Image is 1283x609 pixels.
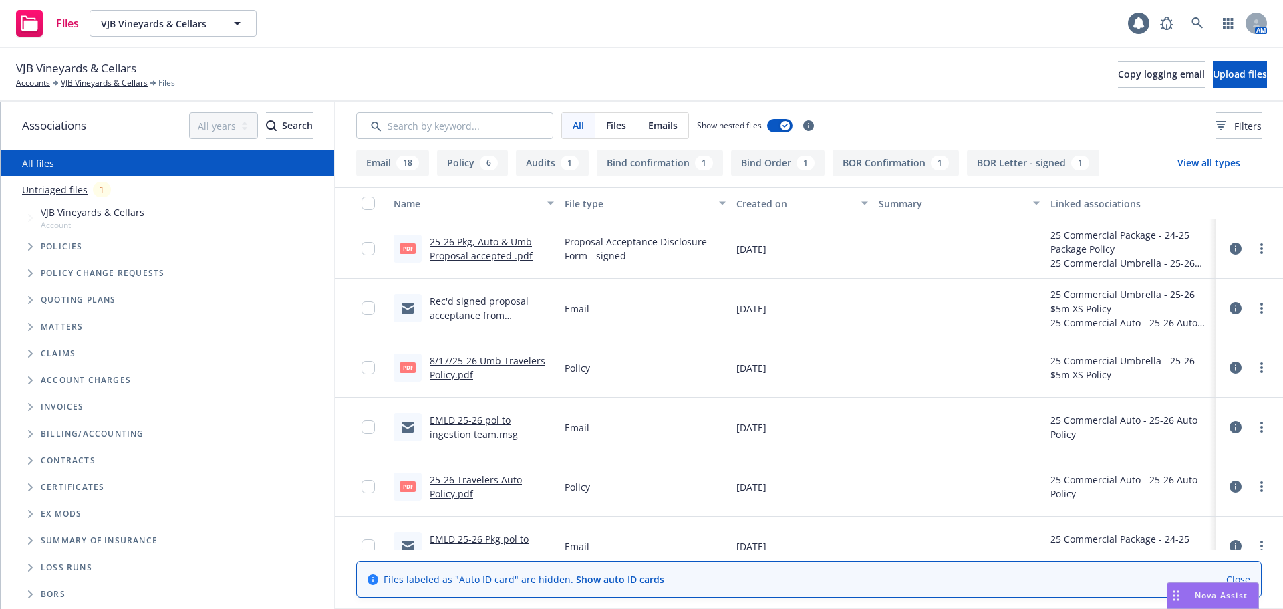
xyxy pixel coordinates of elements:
button: Upload files [1213,61,1267,88]
button: Linked associations [1045,187,1216,219]
a: Report a Bug [1153,10,1180,37]
a: VJB Vineyards & Cellars [61,77,148,89]
span: Ex Mods [41,510,82,518]
a: Rec'd signed proposal acceptance from producer.msg [430,295,529,336]
a: 25-26 Pkg, Auto & Umb Proposal accepted .pdf [430,235,533,262]
div: 1 [695,156,713,170]
span: VJB Vineyards & Cellars [16,59,136,77]
a: 25-26 Travelers Auto Policy.pdf [430,473,522,500]
span: Summary of insurance [41,537,158,545]
input: Toggle Row Selected [362,361,375,374]
span: Certificates [41,483,104,491]
div: Created on [736,197,854,211]
input: Toggle Row Selected [362,480,375,493]
button: SearchSearch [266,112,313,139]
span: [DATE] [736,301,766,316]
div: 1 [1071,156,1089,170]
span: Account [41,219,144,231]
button: BOR Confirmation [833,150,959,176]
span: Invoices [41,403,84,411]
div: Drag to move [1167,583,1184,608]
input: Toggle Row Selected [362,301,375,315]
input: Toggle Row Selected [362,539,375,553]
a: Close [1226,572,1250,586]
svg: Search [266,120,277,131]
a: EMLD 25-26 pol to ingestion team.msg [430,414,518,441]
div: Tree Example [1,203,334,420]
button: Policy [437,150,508,176]
span: Files [158,77,175,89]
a: more [1254,538,1270,554]
div: 25 Commercial Umbrella - 25-26 $5m XS Policy [1050,256,1211,270]
a: Files [11,5,84,42]
a: more [1254,241,1270,257]
span: Policy [565,480,590,494]
button: Bind confirmation [597,150,723,176]
button: Copy logging email [1118,61,1205,88]
input: Toggle Row Selected [362,420,375,434]
a: Untriaged files [22,182,88,197]
div: 25 Commercial Package - 24-25 Package Policy [1050,532,1211,560]
span: Account charges [41,376,131,384]
div: Search [266,113,313,138]
span: [DATE] [736,539,766,554]
a: more [1254,360,1270,376]
button: Nova Assist [1167,582,1259,609]
div: 1 [93,182,111,197]
span: Contracts [41,457,96,465]
span: pdf [400,481,416,491]
div: 25 Commercial Auto - 25-26 Auto Policy [1050,473,1211,501]
div: File type [565,197,710,211]
span: VJB Vineyards & Cellars [41,205,144,219]
div: 25 Commercial Umbrella - 25-26 $5m XS Policy [1050,287,1211,316]
a: Show auto ID cards [576,573,664,586]
a: Switch app [1215,10,1242,37]
span: Email [565,420,589,435]
a: All files [22,157,54,170]
span: Policy [565,361,590,375]
div: 6 [480,156,498,170]
span: Claims [41,350,76,358]
span: Loss Runs [41,564,92,572]
input: Toggle Row Selected [362,242,375,255]
div: 1 [561,156,579,170]
button: Bind Order [731,150,825,176]
a: more [1254,300,1270,316]
div: Folder Tree Example [1,420,334,608]
span: Files [606,118,626,132]
span: Emails [648,118,678,132]
span: Policies [41,243,83,251]
button: Filters [1216,112,1262,139]
div: 1 [797,156,815,170]
span: BORs [41,590,65,598]
div: Name [394,197,539,211]
a: Search [1184,10,1211,37]
button: Audits [516,150,589,176]
button: VJB Vineyards & Cellars [90,10,257,37]
a: 8/17/25-26 Umb Travelers Policy.pdf [430,354,545,381]
button: Name [388,187,559,219]
div: 25 Commercial Auto - 25-26 Auto Policy [1050,413,1211,441]
span: Proposal Acceptance Disclosure Form - signed [565,235,725,263]
span: Email [565,539,589,554]
a: Accounts [16,77,50,89]
div: 1 [931,156,949,170]
span: pdf [400,362,416,372]
span: Filters [1234,119,1262,133]
span: All [573,118,584,132]
input: Search by keyword... [356,112,553,139]
span: Email [565,301,589,316]
button: Summary [873,187,1044,219]
input: Select all [362,197,375,210]
div: 18 [396,156,419,170]
div: Summary [879,197,1024,211]
a: more [1254,419,1270,435]
span: Quoting plans [41,296,116,304]
button: File type [559,187,730,219]
div: 25 Commercial Umbrella - 25-26 $5m XS Policy [1050,354,1211,382]
a: more [1254,479,1270,495]
span: [DATE] [736,420,766,435]
span: Files labeled as "Auto ID card" are hidden. [384,572,664,586]
span: Upload files [1213,68,1267,80]
div: 25 Commercial Auto - 25-26 Auto Policy [1050,316,1211,330]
